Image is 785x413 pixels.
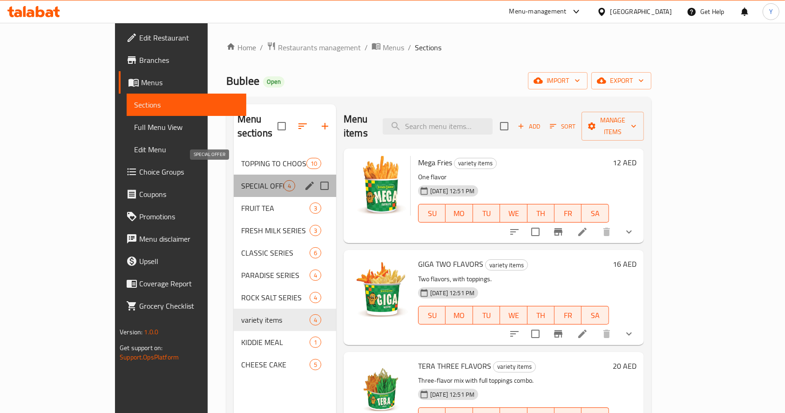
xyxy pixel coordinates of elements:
[591,72,651,89] button: export
[310,249,321,257] span: 6
[310,270,321,281] div: items
[582,204,609,223] button: SA
[234,152,336,175] div: TOPPING TO CHOOSE10
[310,338,321,347] span: 1
[127,116,246,138] a: Full Menu View
[234,286,336,309] div: ROCK SALT SERIES4
[618,323,640,345] button: show more
[531,309,551,322] span: TH
[139,211,239,222] span: Promotions
[577,328,588,339] a: Edit menu item
[585,309,605,322] span: SA
[241,225,310,236] div: FRESH MILK SERIES
[426,390,478,399] span: [DATE] 12:51 PM
[237,112,277,140] h2: Menu sections
[134,99,239,110] span: Sections
[263,78,284,86] span: Open
[310,359,321,370] div: items
[418,273,609,285] p: Two flavors, with toppings.
[514,119,544,134] span: Add item
[422,309,442,322] span: SU
[454,158,496,169] span: variety items
[418,375,609,386] p: Three-flavor mix with full toppings combo.
[241,247,310,258] span: CLASSIC SERIES
[509,6,567,17] div: Menu-management
[623,328,635,339] svg: Show Choices
[119,250,246,272] a: Upsell
[234,149,336,379] nav: Menu sections
[241,203,310,214] span: FRUIT TEA
[119,27,246,49] a: Edit Restaurant
[310,203,321,214] div: items
[582,112,644,141] button: Manage items
[418,306,446,325] button: SU
[260,42,263,53] li: /
[596,323,618,345] button: delete
[303,179,317,193] button: edit
[531,207,551,220] span: TH
[547,221,569,243] button: Branch-specific-item
[278,42,361,53] span: Restaurants management
[234,219,336,242] div: FRESH MILK SERIES3
[144,326,159,338] span: 1.0.0
[241,158,306,169] span: TOPPING TO CHOOSE
[310,293,321,302] span: 4
[344,112,372,140] h2: Menu items
[120,351,179,363] a: Support.OpsPlatform
[310,314,321,325] div: items
[284,180,295,191] div: items
[234,242,336,264] div: CLASSIC SERIES6
[494,361,535,372] span: variety items
[134,144,239,155] span: Edit Menu
[134,122,239,133] span: Full Menu View
[241,180,284,191] span: SPECIAL OFFER
[383,118,493,135] input: search
[284,182,295,190] span: 4
[610,7,672,17] div: [GEOGRAPHIC_DATA]
[139,278,239,289] span: Coverage Report
[477,207,496,220] span: TU
[119,183,246,205] a: Coupons
[493,361,536,372] div: variety items
[241,314,310,325] span: variety items
[241,337,310,348] span: KIDDIE MEAL
[310,247,321,258] div: items
[139,166,239,177] span: Choice Groups
[449,207,469,220] span: MO
[547,323,569,345] button: Branch-specific-item
[139,233,239,244] span: Menu disclaimer
[267,41,361,54] a: Restaurants management
[585,207,605,220] span: SA
[623,226,635,237] svg: Show Choices
[234,331,336,353] div: KIDDIE MEAL1
[446,204,473,223] button: MO
[535,75,580,87] span: import
[504,309,523,322] span: WE
[310,360,321,369] span: 5
[526,324,545,344] span: Select to update
[528,306,555,325] button: TH
[422,207,442,220] span: SU
[307,159,321,168] span: 10
[241,359,310,370] span: CHEESE CAKE
[408,42,411,53] li: /
[241,270,310,281] div: PARADISE SERIES
[555,306,582,325] button: FR
[383,42,404,53] span: Menus
[351,156,411,216] img: Mega Fries
[504,207,523,220] span: WE
[418,257,483,271] span: GIGA TWO FLAVORS
[234,197,336,219] div: FRUIT TEA3
[418,359,491,373] span: TERA THREE FLAVORS
[120,342,162,354] span: Get support on:
[139,189,239,200] span: Coupons
[310,204,321,213] span: 3
[473,204,500,223] button: TU
[119,272,246,295] a: Coverage Report
[234,175,336,197] div: SPECIAL OFFER4edit
[454,158,497,169] div: variety items
[139,256,239,267] span: Upsell
[241,292,310,303] div: ROCK SALT SERIES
